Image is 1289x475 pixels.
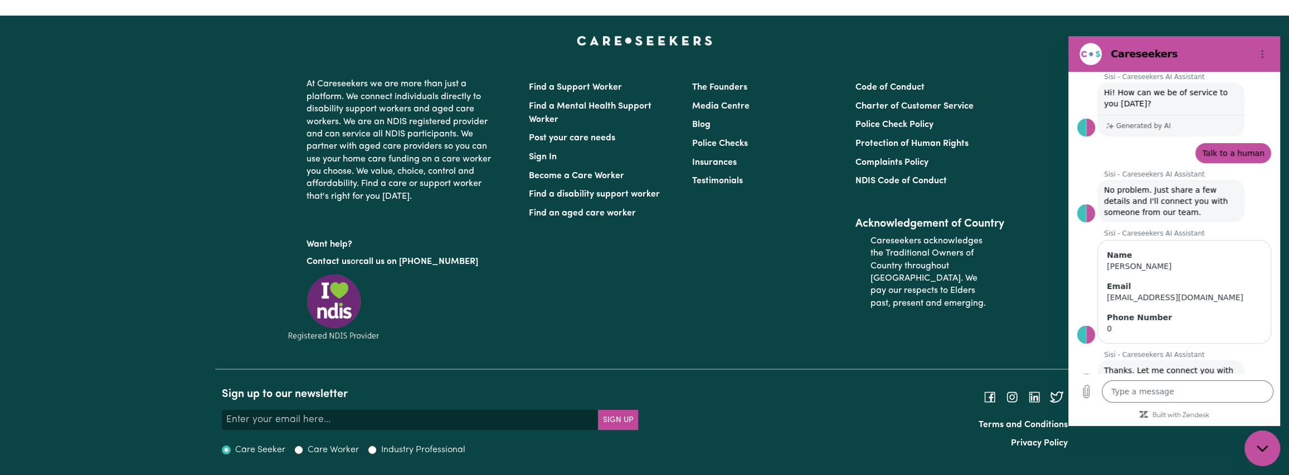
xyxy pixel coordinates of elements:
a: Protection of Human Rights [855,139,969,148]
label: Care Seeker [235,443,285,457]
a: Sign In [529,153,557,161]
h2: Sign up to our newsletter [222,388,638,401]
input: Enter your email here... [222,410,599,430]
a: Find a Support Worker [529,83,622,92]
a: call us on [PHONE_NUMBER] [359,257,478,266]
iframe: Messaging window [1068,36,1280,426]
a: Complaints Policy [855,158,928,167]
label: Care Worker [308,443,359,457]
a: Contact us [307,257,351,266]
a: Follow Careseekers on Facebook [983,393,996,401]
a: Blog [692,120,711,129]
a: Charter of Customer Service [855,102,974,111]
p: At Careseekers we are more than just a platform. We connect individuals directly to disability su... [307,74,492,207]
a: Follow Careseekers on Instagram [1005,393,1019,401]
button: Subscribe [598,410,638,430]
a: NDIS Code of Conduct [855,177,947,185]
a: Police Checks [692,139,748,148]
a: Insurances [692,158,737,167]
label: Industry Professional [381,443,465,457]
p: Careseekers acknowledges the Traditional Owners of Country throughout [GEOGRAPHIC_DATA]. We pay o... [870,231,990,314]
a: Police Check Policy [855,120,933,129]
a: Careseekers home page [577,36,712,45]
a: Post your care needs [529,134,615,143]
h2: Acknowledgement of Country [855,217,1005,231]
a: Follow Careseekers on LinkedIn [1028,393,1041,401]
a: Find an aged care worker [529,209,636,218]
img: Registered NDIS provider [284,272,384,342]
a: Become a Care Worker [529,172,624,180]
iframe: Button to launch messaging window, conversation in progress [1244,430,1280,466]
p: Want help? [307,234,492,251]
a: Find a Mental Health Support Worker [529,102,651,124]
a: The Founders [692,83,747,92]
a: Media Centre [692,102,750,111]
a: Terms and Conditions [979,420,1068,429]
a: Find a disability support worker [529,190,660,199]
a: Testimonials [692,177,743,185]
p: or [307,251,492,272]
a: Code of Conduct [855,83,925,92]
a: Follow Careseekers on Twitter [1050,393,1063,401]
a: Privacy Policy [1011,439,1068,448]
